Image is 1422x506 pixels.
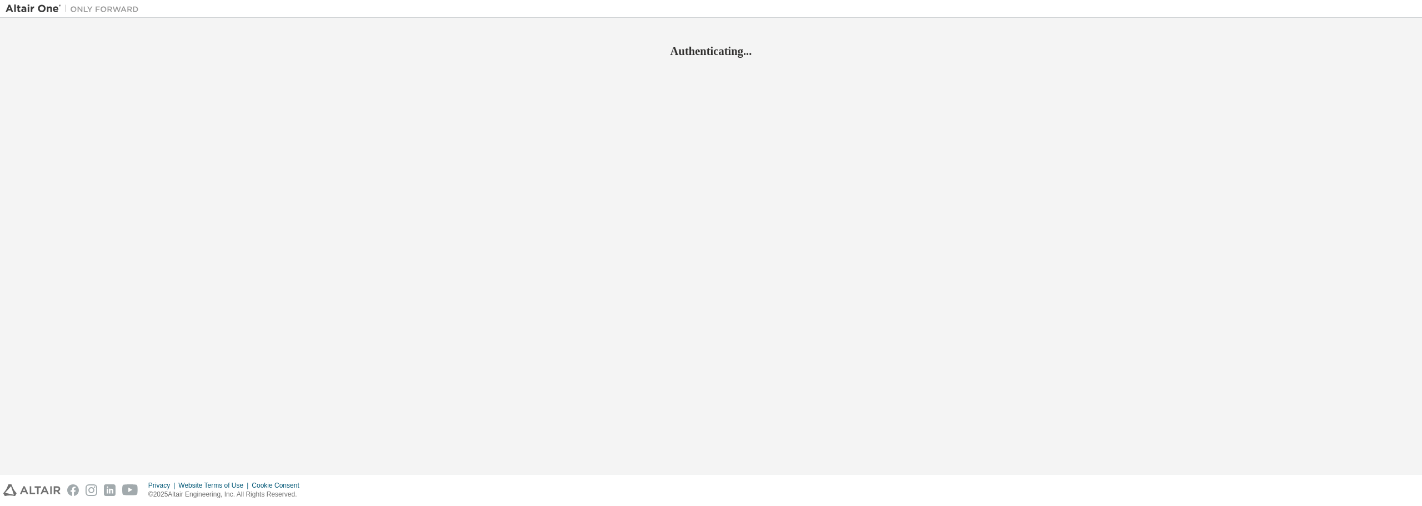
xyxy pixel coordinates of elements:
img: facebook.svg [67,484,79,496]
img: instagram.svg [86,484,97,496]
div: Website Terms of Use [178,481,252,490]
img: Altair One [6,3,144,14]
img: altair_logo.svg [3,484,61,496]
img: linkedin.svg [104,484,116,496]
img: youtube.svg [122,484,138,496]
p: © 2025 Altair Engineering, Inc. All Rights Reserved. [148,490,306,499]
div: Privacy [148,481,178,490]
div: Cookie Consent [252,481,306,490]
h2: Authenticating... [6,44,1416,58]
